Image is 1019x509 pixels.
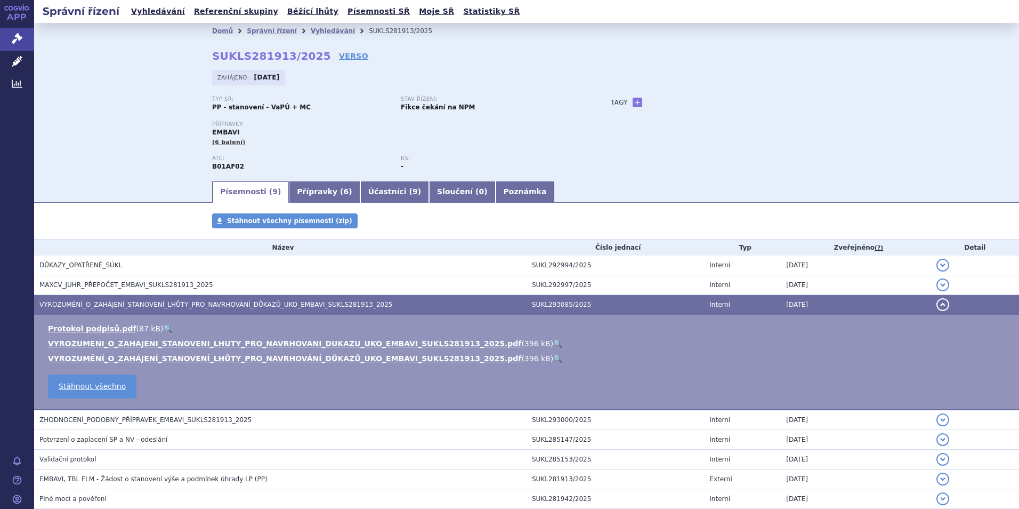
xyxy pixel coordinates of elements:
[781,275,931,295] td: [DATE]
[709,495,730,503] span: Interní
[344,187,349,196] span: 6
[39,416,252,424] span: ZHODNOCENÍ_PODOBNÝ_PŘÍPRAVEK_EMBAVI_SUKLS281913_2025
[284,4,342,19] a: Běžící lhůty
[936,298,949,311] button: detail
[212,104,311,111] strong: PP - stanovení - VaPÚ + MC
[401,104,475,111] strong: Fikce čekání na NPM
[527,295,704,315] td: SUKL293085/2025
[212,50,331,62] strong: SUKLS281913/2025
[48,339,521,348] a: VYROZUMENI_O_ZAHAJENI_STANOVENI_LHUTY_PRO_NAVRHOVANI_DUKAZU_UKO_EMBAVI_SUKLS281913_2025.pdf
[339,51,368,61] a: VERSO
[479,187,484,196] span: 0
[227,217,352,225] span: Stáhnout všechny písemnosti (zip)
[496,181,555,203] a: Poznámka
[128,4,188,19] a: Vyhledávání
[527,470,704,489] td: SUKL281913/2025
[48,323,1008,334] li: ( )
[34,4,128,19] h2: Správní řízení
[931,240,1019,256] th: Detail
[781,240,931,256] th: Zveřejněno
[936,433,949,446] button: detail
[527,430,704,450] td: SUKL285147/2025
[709,475,732,483] span: Externí
[527,256,704,275] td: SUKL292994/2025
[781,256,931,275] td: [DATE]
[34,240,527,256] th: Název
[527,450,704,470] td: SUKL285153/2025
[212,155,390,162] p: ATC:
[311,27,355,35] a: Vyhledávání
[139,324,160,333] span: 87 kB
[48,324,136,333] a: Protokol podpisů.pdf
[212,129,240,136] span: EMBAVI
[936,473,949,486] button: detail
[401,163,403,170] strong: -
[39,436,167,443] span: Potvrzení o zaplacení SP a NV - odeslání
[48,353,1008,364] li: ( )
[936,453,949,466] button: detail
[212,213,358,228] a: Stáhnout všechny písemnosti (zip)
[936,259,949,272] button: detail
[611,96,628,109] h3: Tagy
[527,240,704,256] th: Číslo jednací
[289,181,360,203] a: Přípravky (6)
[217,73,251,82] span: Zahájeno:
[48,354,521,363] a: VYROZUMĚNÍ_O_ZAHÁJENÍ_STANOVENÍ_LHŮTY_PRO_NAVRHOVÁNÍ_DŮKAZŮ_UKO_EMBAVI_SUKLS281913_2025.pdf
[416,4,457,19] a: Moje SŘ
[553,354,562,363] a: 🔍
[272,187,278,196] span: 9
[781,430,931,450] td: [DATE]
[936,413,949,426] button: detail
[39,456,96,463] span: Validační protokol
[709,301,730,308] span: Interní
[781,410,931,430] td: [DATE]
[48,338,1008,349] li: ( )
[709,281,730,289] span: Interní
[704,240,781,256] th: Typ
[191,4,281,19] a: Referenční skupiny
[527,489,704,509] td: SUKL281942/2025
[460,4,523,19] a: Statistiky SŘ
[633,98,642,107] a: +
[527,410,704,430] td: SUKL293000/2025
[212,139,246,146] span: (6 balení)
[709,416,730,424] span: Interní
[401,96,579,102] p: Stav řízení:
[344,4,413,19] a: Písemnosti SŘ
[212,96,390,102] p: Typ SŘ:
[781,470,931,489] td: [DATE]
[39,495,107,503] span: Plné moci a pověření
[781,295,931,315] td: [DATE]
[936,492,949,505] button: detail
[39,475,268,483] span: EMBAVI, TBL FLM - Žádost o stanovení výše a podmínek úhrady LP (PP)
[247,27,297,35] a: Správní řízení
[212,121,589,128] p: Přípravky:
[936,279,949,291] button: detail
[781,450,931,470] td: [DATE]
[781,489,931,509] td: [DATE]
[369,23,446,39] li: SUKLS281913/2025
[39,261,122,269] span: DŮKAZY_OPATŘENÉ_SÚKL
[524,354,551,363] span: 396 kB
[527,275,704,295] td: SUKL292997/2025
[212,27,233,35] a: Domů
[212,181,289,203] a: Písemnosti (9)
[413,187,418,196] span: 9
[709,456,730,463] span: Interní
[553,339,562,348] a: 🔍
[709,261,730,269] span: Interní
[709,436,730,443] span: Interní
[212,163,244,170] strong: APIXABAN
[48,375,136,399] a: Stáhnout všechno
[254,74,280,81] strong: [DATE]
[39,281,213,289] span: MAXCV_JUHR_PŘEPOČET_EMBAVI_SUKLS281913_2025
[39,301,392,308] span: VYROZUMĚNÍ_O_ZAHÁJENÍ_STANOVENÍ_LHŮTY_PRO_NAVRHOVÁNÍ_DŮKAZŮ_UKO_EMBAVI_SUKLS281913_2025
[163,324,172,333] a: 🔍
[875,244,883,252] abbr: (?)
[429,181,495,203] a: Sloučení (0)
[524,339,551,348] span: 396 kB
[360,181,429,203] a: Účastníci (9)
[401,155,579,162] p: RS:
